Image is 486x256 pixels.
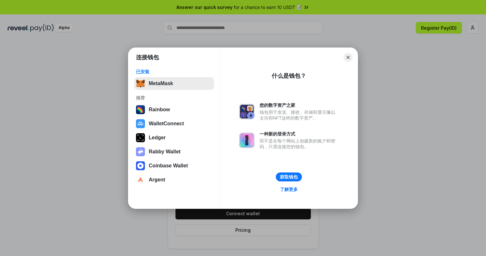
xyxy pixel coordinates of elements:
img: svg+xml,%3Csvg%20xmlns%3D%22http%3A%2F%2Fwww.w3.org%2F2000%2Fsvg%22%20fill%3D%22none%22%20viewBox... [239,104,254,119]
div: 了解更多 [280,187,298,192]
div: Rainbow [149,107,170,113]
div: 已安装 [136,69,212,75]
div: 一种新的登录方式 [260,131,339,137]
img: svg+xml,%3Csvg%20xmlns%3D%22http%3A%2F%2Fwww.w3.org%2F2000%2Fsvg%22%20fill%3D%22none%22%20viewBox... [136,147,145,156]
img: svg+xml,%3Csvg%20fill%3D%22none%22%20height%3D%2233%22%20viewBox%3D%220%200%2035%2033%22%20width%... [136,79,145,88]
div: 获取钱包 [280,174,298,180]
button: 获取钱包 [276,172,302,181]
div: 钱包用于发送、接收、存储和显示像以太坊和NFT这样的数字资产。 [260,109,339,121]
img: svg+xml,%3Csvg%20width%3D%2228%22%20height%3D%2228%22%20viewBox%3D%220%200%2028%2028%22%20fill%3D... [136,119,145,128]
img: svg+xml,%3Csvg%20xmlns%3D%22http%3A%2F%2Fwww.w3.org%2F2000%2Fsvg%22%20fill%3D%22none%22%20viewBox... [239,133,254,148]
img: svg+xml,%3Csvg%20width%3D%2228%22%20height%3D%2228%22%20viewBox%3D%220%200%2028%2028%22%20fill%3D... [136,161,145,170]
img: svg+xml,%3Csvg%20width%3D%22120%22%20height%3D%22120%22%20viewBox%3D%220%200%20120%20120%22%20fil... [136,105,145,114]
div: 而不是在每个网站上创建新的账户和密码，只需连接您的钱包。 [260,138,339,150]
div: Coinbase Wallet [149,163,188,169]
div: Rabby Wallet [149,149,181,155]
button: Argent [134,173,214,186]
div: WalletConnect [149,121,184,127]
button: WalletConnect [134,117,214,130]
button: Ledger [134,131,214,144]
div: 您的数字资产之家 [260,102,339,108]
a: 了解更多 [276,185,302,194]
div: MetaMask [149,81,173,86]
button: MetaMask [134,77,214,90]
div: Argent [149,177,165,183]
div: 推荐 [136,95,212,101]
div: 什么是钱包？ [272,72,306,80]
div: Ledger [149,135,166,141]
button: Rabby Wallet [134,145,214,158]
h1: 连接钱包 [136,54,159,61]
button: Coinbase Wallet [134,159,214,172]
button: Close [344,53,353,62]
img: svg+xml,%3Csvg%20xmlns%3D%22http%3A%2F%2Fwww.w3.org%2F2000%2Fsvg%22%20width%3D%2228%22%20height%3... [136,133,145,142]
img: svg+xml,%3Csvg%20width%3D%2228%22%20height%3D%2228%22%20viewBox%3D%220%200%2028%2028%22%20fill%3D... [136,175,145,184]
button: Rainbow [134,103,214,116]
